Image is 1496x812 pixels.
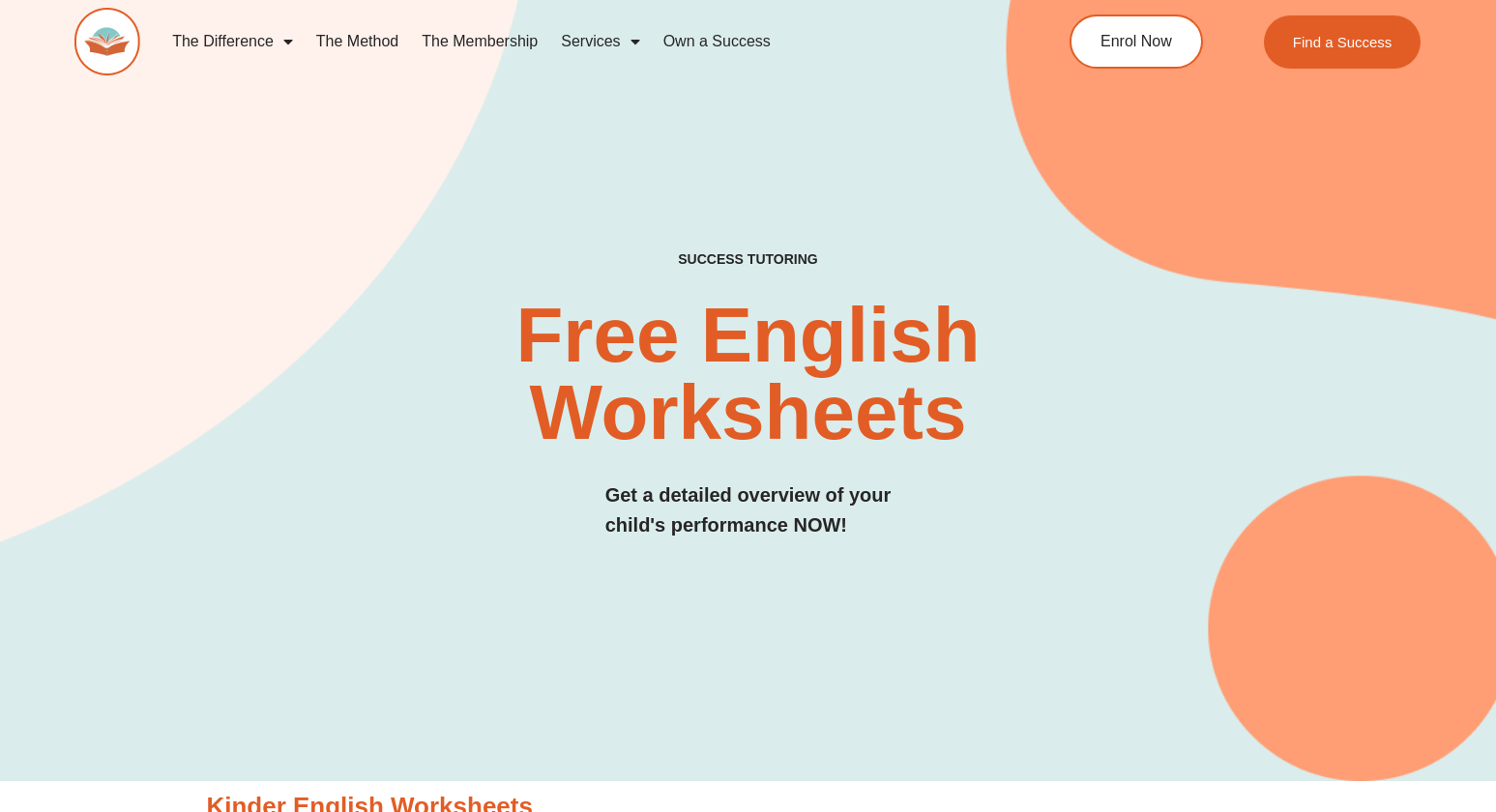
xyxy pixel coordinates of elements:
[1293,35,1393,49] span: Find a Success
[1070,14,1203,69] a: Enrol Now
[652,19,782,64] a: Own a Success
[1100,34,1172,49] span: Enrol Now
[161,19,992,64] nav: Menu
[549,19,651,64] a: Services
[161,19,305,64] a: The Difference
[304,297,1192,451] h2: Free English Worksheets​
[548,251,947,268] h4: SUCCESS TUTORING​
[305,19,410,64] a: The Method
[1264,15,1422,69] a: Find a Success
[410,19,549,64] a: The Membership
[605,480,892,540] h3: Get a detailed overview of your child's performance NOW!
